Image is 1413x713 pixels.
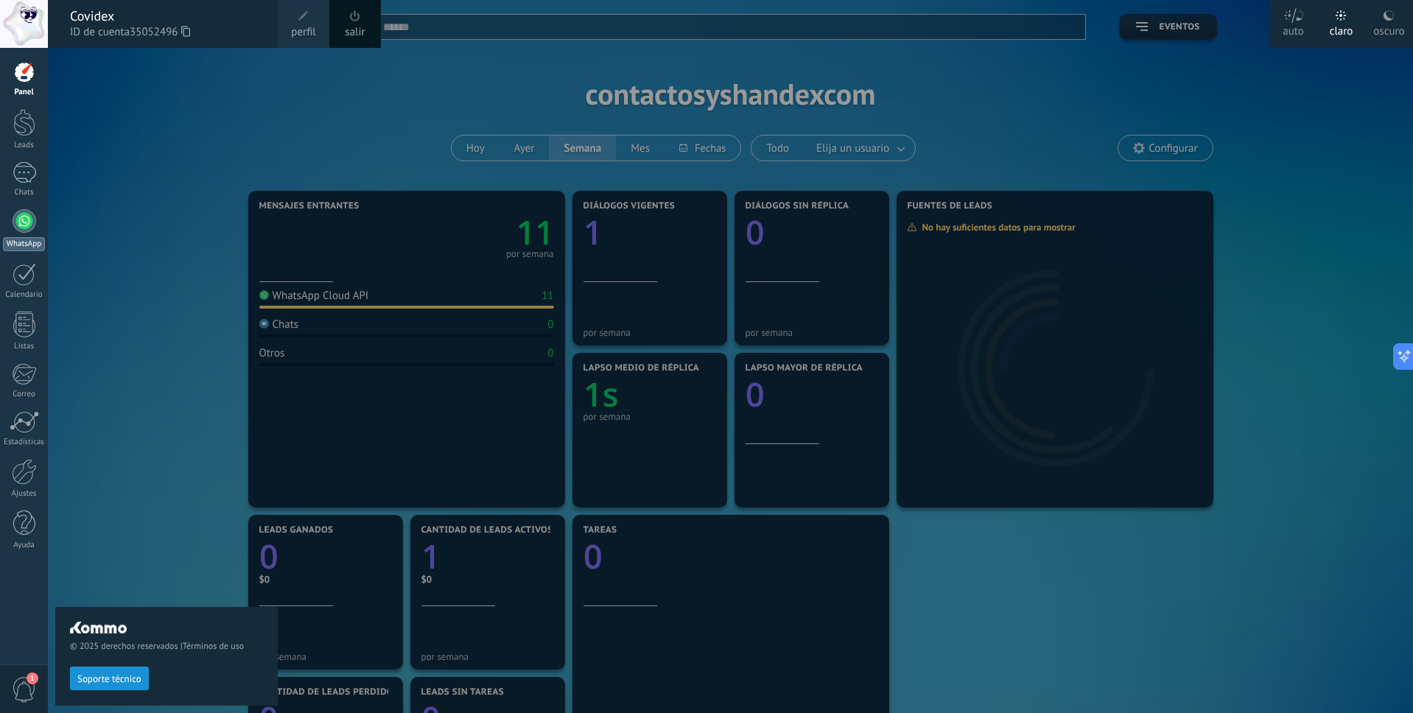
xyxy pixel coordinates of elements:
[70,8,263,24] div: Covidex
[3,390,46,399] div: Correo
[3,290,46,300] div: Calendario
[3,188,46,197] div: Chats
[70,667,149,690] button: Soporte técnico
[27,672,38,684] span: 1
[3,342,46,351] div: Listas
[3,541,46,550] div: Ayuda
[70,672,149,684] a: Soporte técnico
[1283,10,1304,48] div: auto
[130,24,190,41] span: 35052496
[3,141,46,150] div: Leads
[77,674,141,684] span: Soporte técnico
[70,24,263,41] span: ID de cuenta
[3,88,46,97] div: Panel
[1330,10,1353,48] div: claro
[345,24,365,41] a: salir
[183,641,244,652] a: Términos de uso
[1373,10,1404,48] div: oscuro
[291,24,315,41] span: perfil
[70,641,263,652] span: © 2025 derechos reservados |
[3,489,46,499] div: Ajustes
[3,237,45,251] div: WhatsApp
[3,438,46,447] div: Estadísticas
